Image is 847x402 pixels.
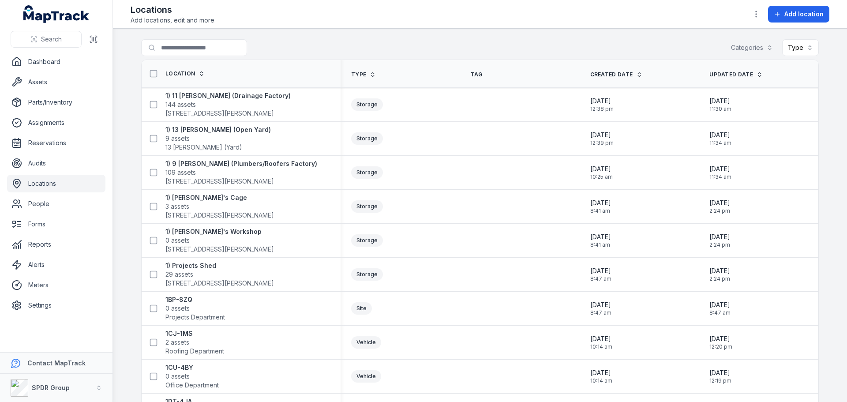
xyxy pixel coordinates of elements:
span: 11:30 am [709,105,731,113]
span: 12:39 pm [590,139,614,147]
span: Created Date [590,71,633,78]
span: Search [41,35,62,44]
span: Add location [784,10,824,19]
a: 1) [PERSON_NAME]'s Workshop0 assets[STREET_ADDRESS][PERSON_NAME] [165,227,274,254]
span: Office Department [165,381,219,390]
a: Created Date [590,71,643,78]
a: Settings [7,297,105,314]
span: Add locations, edit and more. [131,16,216,25]
span: [DATE] [709,334,732,343]
a: 1CJ-1MS2 assetsRoofing Department [165,329,224,356]
span: 12:20 pm [709,343,732,350]
button: Search [11,31,82,48]
time: 15/08/2024, 2:24:09 pm [709,267,730,282]
strong: 1) 13 [PERSON_NAME] (Open Yard) [165,125,271,134]
span: 11:34 am [709,173,731,180]
a: 1) [PERSON_NAME]'s Cage3 assets[STREET_ADDRESS][PERSON_NAME] [165,193,274,220]
span: [DATE] [709,165,731,173]
a: Audits [7,154,105,172]
div: Site [351,302,372,315]
div: Storage [351,98,383,111]
a: Reports [7,236,105,253]
span: [DATE] [709,368,731,377]
div: Storage [351,132,383,145]
span: 8:41 am [590,207,611,214]
time: 15/08/2024, 2:24:42 pm [709,199,730,214]
time: 14/02/2025, 8:47:58 am [709,301,731,316]
span: Updated Date [709,71,753,78]
a: 1) Projects Shed29 assets[STREET_ADDRESS][PERSON_NAME] [165,261,274,288]
a: Assets [7,73,105,91]
a: Type [351,71,376,78]
a: People [7,195,105,213]
span: 29 assets [165,270,193,279]
span: 8:47 am [590,309,611,316]
strong: 1) [PERSON_NAME]'s Cage [165,193,274,202]
span: 12:19 pm [709,377,731,384]
span: 8:47 am [709,309,731,316]
a: Updated Date [709,71,763,78]
a: Reservations [7,134,105,152]
strong: 1) 9 [PERSON_NAME] (Plumbers/Roofers Factory) [165,159,317,168]
span: Tag [471,71,483,78]
span: 9 assets [165,134,190,143]
span: 2 assets [165,338,189,347]
span: 8:41 am [590,241,611,248]
span: 10:14 am [590,377,612,384]
span: [DATE] [709,97,731,105]
a: Parts/Inventory [7,94,105,111]
time: 06/08/2024, 10:25:14 am [590,165,613,180]
div: Vehicle [351,370,381,383]
span: [DATE] [590,131,614,139]
time: 09/09/2024, 11:34:35 am [709,165,731,180]
strong: Contact MapTrack [27,359,86,367]
time: 15/08/2024, 8:41:20 am [590,233,611,248]
time: 20/02/2025, 11:30:11 am [709,97,731,113]
time: 09/09/2024, 11:34:51 am [709,131,731,147]
span: Location [165,70,195,77]
span: 10:14 am [590,343,612,350]
span: 2:24 pm [709,241,730,248]
time: 15/08/2024, 8:41:49 am [590,199,611,214]
div: Vehicle [351,336,381,349]
time: 15/08/2024, 8:47:11 am [590,267,611,282]
a: 1) 11 [PERSON_NAME] (Drainage Factory)144 assets[STREET_ADDRESS][PERSON_NAME] [165,91,291,118]
span: 0 assets [165,372,190,381]
span: [DATE] [590,165,613,173]
a: Locations [7,175,105,192]
a: Forms [7,215,105,233]
a: MapTrack [23,5,90,23]
time: 09/09/2024, 12:20:14 pm [709,334,732,350]
span: [STREET_ADDRESS][PERSON_NAME] [165,211,274,220]
span: 144 assets [165,100,196,109]
span: Projects Department [165,313,225,322]
time: 15/08/2024, 2:24:53 pm [709,233,730,248]
span: [DATE] [590,368,612,377]
div: Storage [351,234,383,247]
span: [DATE] [709,199,730,207]
div: Storage [351,200,383,213]
span: [DATE] [709,233,730,241]
span: 3 assets [165,202,189,211]
span: [STREET_ADDRESS][PERSON_NAME] [165,245,274,254]
span: [DATE] [590,199,611,207]
span: 109 assets [165,168,196,177]
span: 2:24 pm [709,207,730,214]
strong: 1) 11 [PERSON_NAME] (Drainage Factory) [165,91,291,100]
time: 06/08/2024, 12:38:31 pm [590,97,614,113]
span: [DATE] [709,131,731,139]
strong: 1) Projects Shed [165,261,274,270]
a: 1) 13 [PERSON_NAME] (Open Yard)9 assets13 [PERSON_NAME] (Yard) [165,125,271,152]
span: [DATE] [709,267,730,275]
a: 1BP-8ZQ0 assetsProjects Department [165,295,225,322]
a: Location [165,70,205,77]
strong: 1BP-8ZQ [165,295,225,304]
time: 09/09/2024, 12:19:55 pm [709,368,731,384]
span: [DATE] [590,97,614,105]
strong: 1CU-4BY [165,363,219,372]
a: Alerts [7,256,105,274]
span: 2:24 pm [709,275,730,282]
time: 09/08/2024, 10:14:13 am [590,334,612,350]
span: [DATE] [590,233,611,241]
span: [STREET_ADDRESS][PERSON_NAME] [165,279,274,288]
